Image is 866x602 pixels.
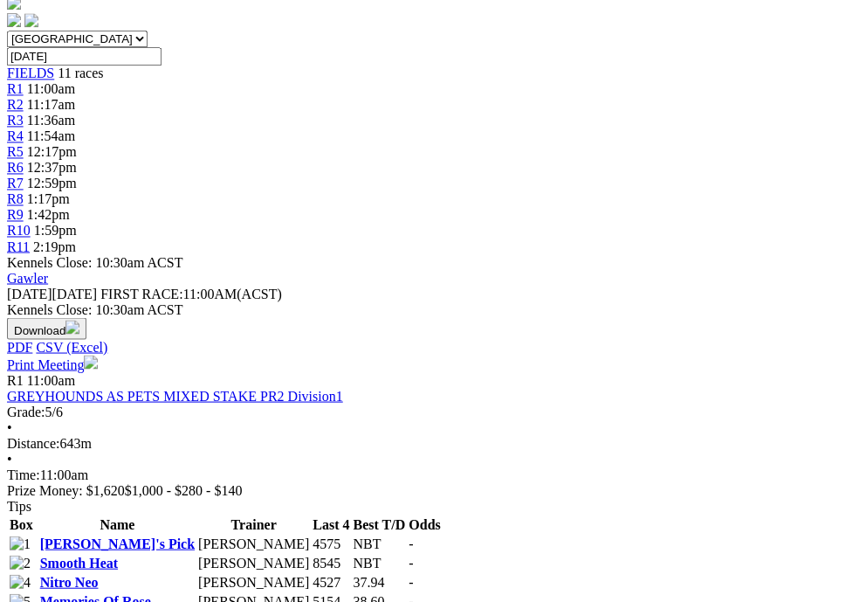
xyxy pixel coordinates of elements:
[409,536,413,550] span: -
[27,113,75,128] span: 11:36am
[409,574,413,589] span: -
[7,191,24,206] a: R8
[7,467,859,482] div: 11:00am
[27,176,77,190] span: 12:59pm
[27,81,75,96] span: 11:00am
[10,555,31,571] img: 2
[40,555,118,570] a: Smooth Heat
[27,128,75,143] span: 11:54am
[352,516,406,533] th: Best T/D
[7,81,24,96] a: R1
[7,388,343,403] a: GREYHOUNDS AS PETS MIXED STAKE PR2 Division1
[34,223,77,238] span: 1:59pm
[7,435,859,451] div: 643m
[197,535,310,552] td: [PERSON_NAME]
[7,207,24,222] a: R9
[352,573,406,591] td: 37.94
[197,554,310,571] td: [PERSON_NAME]
[352,554,406,571] td: NBT
[7,301,859,317] div: Kennels Close: 10:30am ACST
[7,435,59,450] span: Distance:
[27,372,75,387] span: 11:00am
[58,66,103,80] span: 11 races
[24,13,38,27] img: twitter.svg
[7,286,52,301] span: [DATE]
[7,128,24,143] a: R4
[27,97,75,112] span: 11:17am
[7,176,24,190] a: R7
[409,555,413,570] span: -
[7,317,86,339] button: Download
[312,516,350,533] th: Last 4
[27,191,70,206] span: 1:17pm
[7,66,54,80] a: FIELDS
[7,372,24,387] span: R1
[10,536,31,551] img: 1
[408,516,441,533] th: Odds
[65,320,79,334] img: download.svg
[197,516,310,533] th: Trainer
[7,451,12,466] span: •
[10,574,31,590] img: 4
[84,355,98,369] img: printer.svg
[27,144,77,159] span: 12:17pm
[27,160,77,175] span: 12:37pm
[125,482,243,497] span: $1,000 - $280 - $140
[100,286,182,301] span: FIRST RACE:
[7,239,30,253] a: R11
[10,516,33,531] span: Box
[7,286,97,301] span: [DATE]
[36,339,107,354] a: CSV (Excel)
[7,254,182,269] span: Kennels Close: 10:30am ACST
[40,574,99,589] a: Nitro Neo
[7,13,21,27] img: facebook.svg
[33,239,76,253] span: 2:19pm
[7,97,24,112] a: R2
[7,482,859,498] div: Prize Money: $1,620
[197,573,310,591] td: [PERSON_NAME]
[7,404,859,419] div: 5/6
[7,356,98,371] a: Print Meeting
[352,535,406,552] td: NBT
[7,223,31,238] a: R10
[312,573,350,591] td: 4527
[7,339,859,355] div: Download
[7,404,45,419] span: Grade:
[7,270,48,285] a: Gawler
[7,47,162,66] input: Select date
[39,516,196,533] th: Name
[312,554,350,571] td: 8545
[7,498,31,513] span: Tips
[7,113,24,128] a: R3
[40,536,195,550] a: [PERSON_NAME]'s Pick
[7,339,32,354] a: PDF
[7,160,24,175] a: R6
[7,144,24,159] a: R5
[7,467,40,481] span: Time:
[312,535,350,552] td: 4575
[27,207,70,222] span: 1:42pm
[7,419,12,434] span: •
[100,286,282,301] span: 11:00AM(ACST)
